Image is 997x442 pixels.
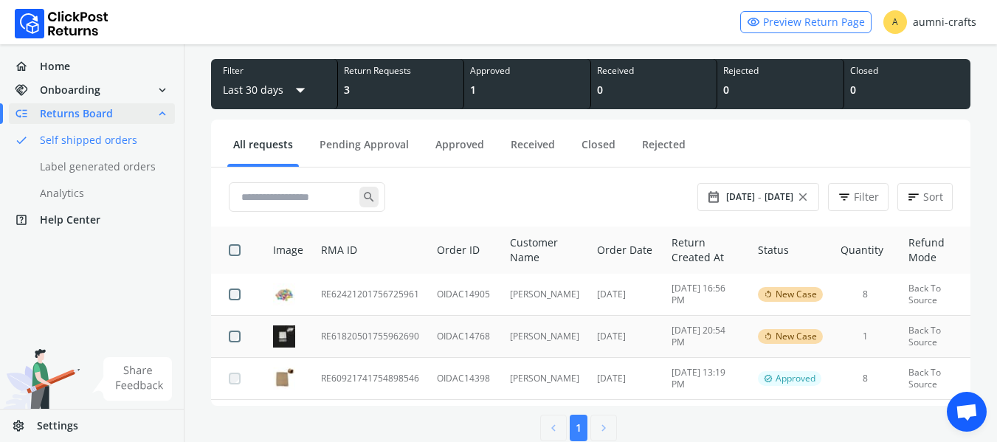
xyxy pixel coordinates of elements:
span: chevron_right [597,418,610,438]
a: Closed [576,137,621,163]
td: [PERSON_NAME] [501,274,588,316]
span: done [15,130,28,151]
td: RE61820501755962690 [312,316,428,358]
div: Filter [223,65,325,77]
a: Analytics [9,183,193,204]
img: Logo [15,9,108,38]
td: OIDAC14768 [428,316,501,358]
span: expand_more [156,80,169,100]
span: date_range [707,187,720,207]
th: Order Date [588,227,663,274]
a: homeHome [9,56,175,77]
th: Refund Mode [900,227,970,274]
a: All requests [227,137,299,163]
td: Back To Source [900,274,970,316]
div: Received [597,65,711,77]
img: row_image [273,367,295,390]
td: [PERSON_NAME] [501,316,588,358]
td: RE60921741754898546 [312,358,428,400]
td: [DATE] 13:19 PM [663,358,749,400]
td: OIDAC14905 [428,274,501,316]
td: [DATE] [588,358,663,400]
img: row_image [273,283,295,305]
div: Rejected [723,65,838,77]
span: Home [40,59,70,74]
span: Approved [776,373,815,384]
td: [DATE] 20:54 PM [663,316,749,358]
span: verified [764,373,773,384]
span: low_priority [15,103,40,124]
div: Return Requests [344,65,458,77]
td: Back To Source [900,358,970,400]
span: settings [12,415,37,436]
td: [PERSON_NAME] [501,358,588,400]
span: handshake [15,80,40,100]
button: sortSort [897,183,953,211]
span: rotate_left [764,331,773,342]
td: [DATE] [588,274,663,316]
button: Last 30 daysarrow_drop_down [223,77,311,103]
span: sort [907,187,920,207]
a: Rejected [636,137,691,163]
span: Onboarding [40,83,100,97]
td: OIDAC14398 [428,358,501,400]
span: expand_less [156,103,169,124]
button: chevron_left [540,415,567,441]
a: Received [505,137,561,163]
td: [DATE] [588,316,663,358]
a: Open chat [947,392,987,432]
span: chevron_left [547,418,560,438]
span: arrow_drop_down [289,77,311,103]
th: RMA ID [312,227,428,274]
div: 1 [470,83,584,97]
span: help_center [15,210,40,230]
a: doneSelf shipped orders [9,130,193,151]
button: chevron_right [590,415,617,441]
span: Settings [37,418,78,433]
td: 8 [832,358,900,400]
img: share feedback [92,357,173,401]
td: Back To Source [900,316,970,358]
span: Filter [854,190,879,204]
a: Pending Approval [314,137,415,163]
img: row_image [273,325,295,348]
span: [DATE] [765,191,793,203]
span: close [796,187,810,207]
button: 1 [570,415,587,441]
span: filter_list [838,187,851,207]
div: 3 [344,83,458,97]
th: Order ID [428,227,501,274]
div: 0 [723,83,838,97]
span: home [15,56,40,77]
span: A [883,10,907,34]
th: Image [255,227,312,274]
th: Status [749,227,832,274]
th: Customer Name [501,227,588,274]
div: aumni-crafts [883,10,976,34]
span: search [359,187,379,207]
div: 0 [850,83,965,97]
td: RE62421201756725961 [312,274,428,316]
a: Label generated orders [9,156,193,177]
th: Return Created At [663,227,749,274]
a: visibilityPreview Return Page [740,11,872,33]
div: Closed [850,65,965,77]
td: 8 [832,274,900,316]
td: [DATE] 16:56 PM [663,274,749,316]
span: rotate_left [764,289,773,300]
span: visibility [747,12,760,32]
div: Approved [470,65,584,77]
th: Quantity [832,227,900,274]
span: Returns Board [40,106,113,121]
div: 0 [597,83,711,97]
span: [DATE] [726,191,755,203]
td: 1 [832,316,900,358]
span: New Case [776,331,817,342]
span: New Case [776,289,817,300]
a: help_centerHelp Center [9,210,175,230]
span: - [758,190,762,204]
a: Approved [429,137,490,163]
span: Help Center [40,213,100,227]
